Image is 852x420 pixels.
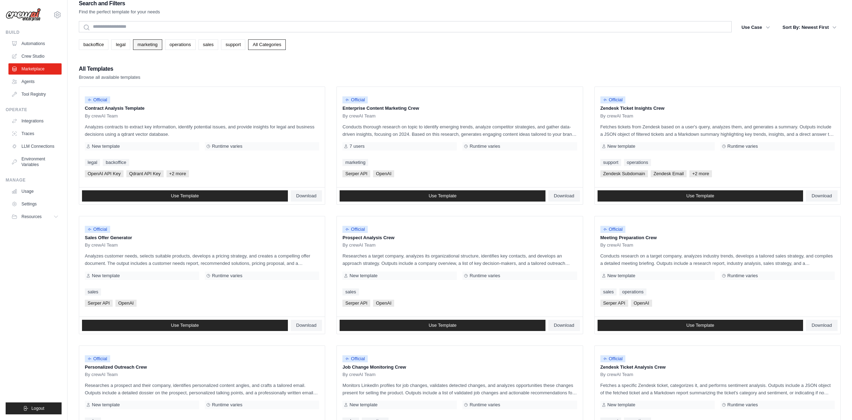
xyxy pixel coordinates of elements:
span: Runtime varies [212,402,242,408]
a: Download [291,190,322,202]
span: Official [600,96,626,103]
span: Serper API [85,300,113,307]
span: +2 more [166,170,189,177]
a: Usage [8,186,62,197]
p: Zendesk Ticket Analysis Crew [600,364,835,371]
div: Operate [6,107,62,113]
span: By crewAI Team [342,372,375,377]
span: Runtime varies [469,402,500,408]
p: Zendesk Ticket Insights Crew [600,105,835,112]
a: Use Template [82,320,288,331]
span: New template [349,402,377,408]
a: sales [342,288,359,295]
span: Official [85,355,110,362]
span: Official [342,226,368,233]
a: Download [806,190,838,202]
a: operations [165,39,196,50]
a: legal [85,159,100,166]
p: Prospect Analysis Crew [342,234,577,241]
a: Use Template [82,190,288,202]
p: Fetches a specific Zendesk ticket, categorizes it, and performs sentiment analysis. Outputs inclu... [600,382,835,396]
a: Marketplace [8,63,62,75]
span: Serper API [342,300,370,307]
a: Download [548,190,580,202]
a: Use Template [340,190,545,202]
p: Find the perfect template for your needs [79,8,160,15]
span: OpenAI [115,300,137,307]
span: New template [92,144,120,149]
span: By crewAI Team [342,242,375,248]
button: Use Case [737,21,774,34]
span: Download [296,193,317,199]
a: marketing [342,159,368,166]
span: Use Template [171,323,199,328]
span: New template [607,144,635,149]
p: Contract Analysis Template [85,105,319,112]
p: Personalized Outreach Crew [85,364,319,371]
a: sales [85,288,101,295]
a: Agents [8,76,62,87]
a: Use Template [340,320,545,331]
p: Researches a prospect and their company, identifies personalized content angles, and crafts a tai... [85,382,319,396]
span: Use Template [686,323,714,328]
a: operations [624,159,651,166]
a: Settings [8,198,62,210]
a: operations [619,288,646,295]
a: support [600,159,621,166]
a: Automations [8,38,62,49]
span: By crewAI Team [342,113,375,119]
span: New template [607,402,635,408]
a: sales [198,39,218,50]
span: Resources [21,214,42,219]
span: Official [342,355,368,362]
a: backoffice [103,159,129,166]
p: Sales Offer Generator [85,234,319,241]
span: Download [812,193,832,199]
span: Runtime varies [212,273,242,279]
span: Download [554,193,574,199]
span: Runtime varies [727,273,758,279]
span: Runtime varies [469,273,500,279]
span: Runtime varies [727,402,758,408]
span: OpenAI API Key [85,170,124,177]
p: Job Change Monitoring Crew [342,364,577,371]
span: By crewAI Team [600,113,633,119]
a: Tool Registry [8,89,62,100]
span: New template [349,273,377,279]
div: Build [6,30,62,35]
span: Runtime varies [727,144,758,149]
span: Logout [31,406,44,411]
a: backoffice [79,39,108,50]
span: Runtime varies [212,144,242,149]
span: OpenAI [631,300,652,307]
span: OpenAI [373,300,394,307]
span: 7 users [349,144,365,149]
span: Runtime varies [469,144,500,149]
a: Use Template [598,320,803,331]
span: Use Template [429,323,456,328]
span: Serper API [600,300,628,307]
span: By crewAI Team [85,113,118,119]
a: marketing [133,39,162,50]
p: Fetches tickets from Zendesk based on a user's query, analyzes them, and generates a summary. Out... [600,123,835,138]
img: Logo [6,8,41,21]
span: By crewAI Team [85,242,118,248]
button: Sort By: Newest First [778,21,841,34]
span: Official [600,355,626,362]
a: Traces [8,128,62,139]
h2: All Templates [79,64,140,74]
span: By crewAI Team [85,372,118,377]
span: Download [554,323,574,328]
span: Official [85,96,110,103]
span: By crewAI Team [600,372,633,377]
span: Official [342,96,368,103]
p: Researches a target company, analyzes its organizational structure, identifies key contacts, and ... [342,252,577,267]
p: Analyzes customer needs, selects suitable products, develops a pricing strategy, and creates a co... [85,252,319,267]
span: Zendesk Subdomain [600,170,648,177]
span: Qdrant API Key [126,170,164,177]
button: Resources [8,211,62,222]
p: Analyzes contracts to extract key information, identify potential issues, and provide insights fo... [85,123,319,138]
span: +2 more [689,170,712,177]
a: sales [600,288,617,295]
a: Download [548,320,580,331]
